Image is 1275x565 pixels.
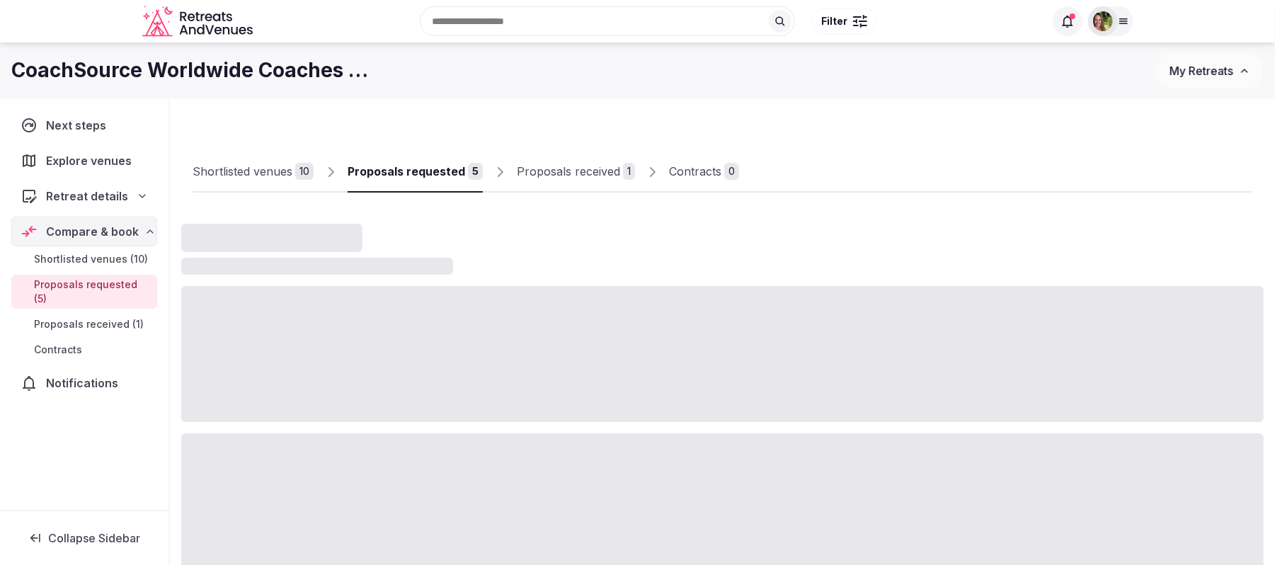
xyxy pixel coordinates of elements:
[46,152,137,169] span: Explore venues
[11,314,157,334] a: Proposals received (1)
[193,152,314,193] a: Shortlisted venues10
[11,523,157,554] button: Collapse Sidebar
[46,117,112,134] span: Next steps
[193,163,292,180] div: Shortlisted venues
[34,252,148,266] span: Shortlisted venues (10)
[142,6,256,38] a: Visit the homepage
[48,531,140,545] span: Collapse Sidebar
[517,163,620,180] div: Proposals received
[11,249,157,269] a: Shortlisted venues (10)
[34,278,151,306] span: Proposals requested (5)
[11,275,157,309] a: Proposals requested (5)
[11,340,157,360] a: Contracts
[11,146,157,176] a: Explore venues
[821,14,847,28] span: Filter
[724,163,739,180] div: 0
[34,343,82,357] span: Contracts
[348,163,465,180] div: Proposals requested
[517,152,635,193] a: Proposals received1
[11,110,157,140] a: Next steps
[295,163,314,180] div: 10
[46,188,128,205] span: Retreat details
[34,317,144,331] span: Proposals received (1)
[812,8,876,35] button: Filter
[669,163,721,180] div: Contracts
[46,375,124,392] span: Notifications
[669,152,739,193] a: Contracts0
[1170,64,1233,78] span: My Retreats
[1156,53,1264,89] button: My Retreats
[348,152,483,193] a: Proposals requested5
[142,6,256,38] svg: Retreats and Venues company logo
[623,163,635,180] div: 1
[11,368,157,398] a: Notifications
[1093,11,1113,31] img: Shay Tippie
[468,163,483,180] div: 5
[11,57,374,84] h1: CoachSource Worldwide Coaches Forum 2026
[46,223,139,240] span: Compare & book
